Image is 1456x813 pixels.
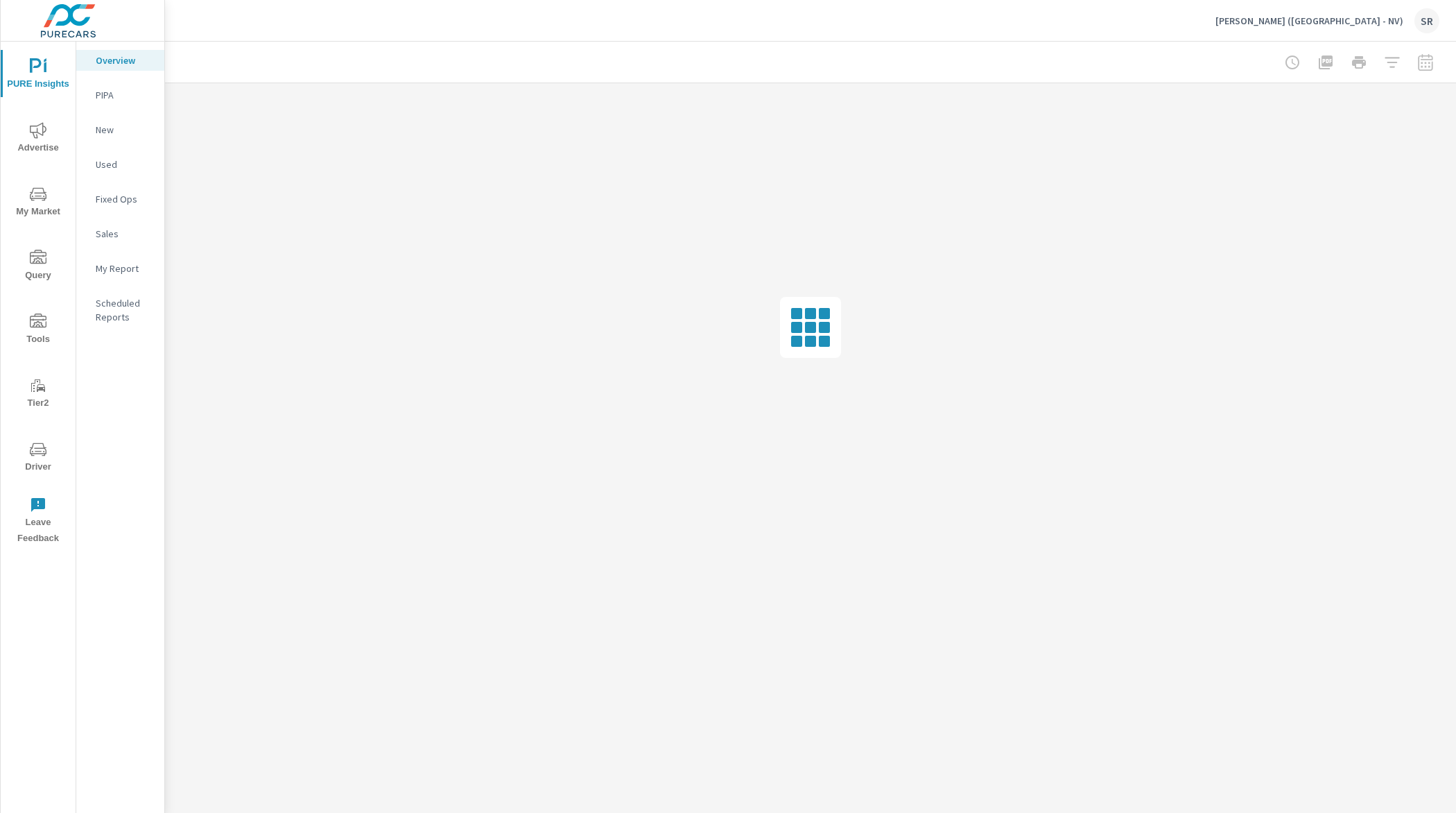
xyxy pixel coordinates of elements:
p: Sales [96,227,153,241]
p: Fixed Ops [96,192,153,206]
div: Overview [76,50,164,71]
span: Query [5,250,71,284]
div: SR [1414,8,1439,33]
p: PIPA [96,88,153,102]
span: Advertise [5,122,71,156]
div: My Report [76,258,164,279]
span: Tier2 [5,377,71,411]
div: New [76,119,164,140]
p: Used [96,157,153,171]
p: New [96,123,153,137]
div: Used [76,154,164,175]
p: My Report [96,262,153,275]
div: Scheduled Reports [76,293,164,327]
p: Overview [96,53,153,67]
div: Fixed Ops [76,189,164,209]
div: nav menu [1,42,76,552]
span: Tools [5,314,71,348]
span: Driver [5,441,71,475]
span: My Market [5,186,71,220]
span: Leave Feedback [5,497,71,547]
div: Sales [76,223,164,244]
p: [PERSON_NAME] ([GEOGRAPHIC_DATA] - NV) [1215,15,1403,27]
p: Scheduled Reports [96,296,153,324]
div: PIPA [76,85,164,105]
span: PURE Insights [5,58,71,92]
